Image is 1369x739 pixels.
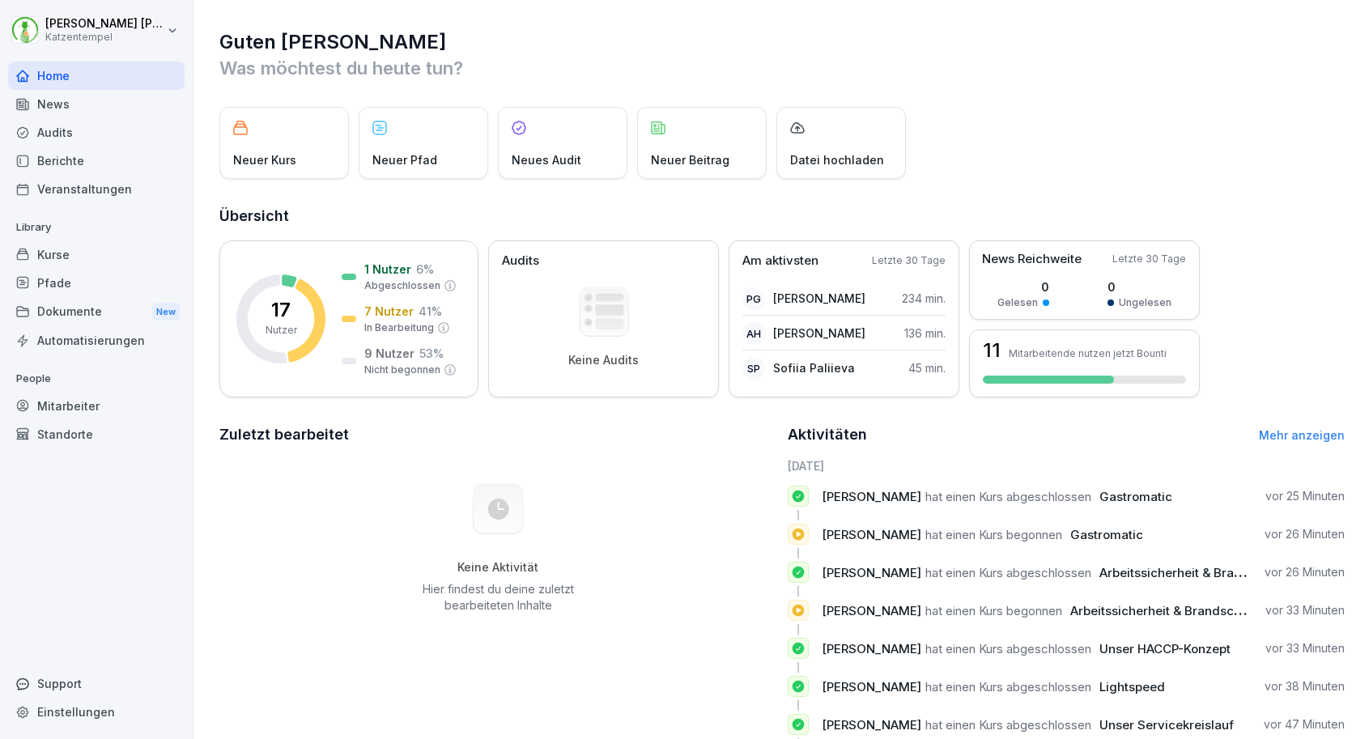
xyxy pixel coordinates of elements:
h3: 11 [983,341,1001,360]
h1: Guten [PERSON_NAME] [219,29,1345,55]
p: Neuer Pfad [372,151,437,168]
p: 41 % [419,303,442,320]
h6: [DATE] [788,457,1345,474]
span: Arbeitssicherheit & Brandschutz [1099,565,1288,580]
a: DokumenteNew [8,297,185,327]
p: Hier findest du deine zuletzt bearbeiteten Inhalte [416,581,580,614]
p: Datei hochladen [790,151,884,168]
span: Arbeitssicherheit & Brandschutz [1070,603,1259,618]
span: hat einen Kurs abgeschlossen [925,565,1091,580]
span: Lightspeed [1099,679,1165,694]
p: [PERSON_NAME] [773,290,865,307]
a: Audits [8,118,185,147]
a: Einstellungen [8,698,185,726]
p: vor 33 Minuten [1265,602,1345,618]
p: [PERSON_NAME] [773,325,865,342]
span: hat einen Kurs begonnen [925,603,1062,618]
a: Veranstaltungen [8,175,185,203]
p: 234 min. [902,290,946,307]
p: 1 Nutzer [364,261,411,278]
span: [PERSON_NAME] [822,717,921,733]
p: Am aktivsten [742,252,818,270]
p: Abgeschlossen [364,278,440,293]
span: [PERSON_NAME] [822,489,921,504]
a: Kurse [8,240,185,269]
span: Unser HACCP-Konzept [1099,641,1231,656]
p: Katzentempel [45,32,164,43]
p: 0 [1108,278,1171,295]
p: Sofiia Paliieva [773,359,855,376]
p: 0 [997,278,1049,295]
span: hat einen Kurs abgeschlossen [925,717,1091,733]
p: Mitarbeitende nutzen jetzt Bounti [1009,347,1167,359]
span: [PERSON_NAME] [822,603,921,618]
p: News Reichweite [982,250,1082,269]
h5: Keine Aktivität [416,560,580,575]
span: hat einen Kurs begonnen [925,527,1062,542]
p: Gelesen [997,295,1038,310]
h2: Zuletzt bearbeitet [219,423,776,446]
h2: Aktivitäten [788,423,867,446]
div: New [152,303,180,321]
p: Audits [502,252,539,270]
p: 53 % [419,345,444,362]
p: 17 [271,300,291,320]
div: AH [742,322,765,345]
p: 45 min. [908,359,946,376]
p: Neues Audit [512,151,581,168]
p: Ungelesen [1119,295,1171,310]
p: Library [8,214,185,240]
span: [PERSON_NAME] [822,641,921,656]
span: Unser Servicekreislauf [1099,717,1234,733]
p: Nicht begonnen [364,363,440,377]
span: hat einen Kurs abgeschlossen [925,489,1091,504]
p: Letzte 30 Tage [1112,252,1186,266]
a: Berichte [8,147,185,175]
p: 9 Nutzer [364,345,415,362]
p: Neuer Kurs [233,151,296,168]
p: vor 47 Minuten [1264,716,1345,733]
a: Mehr anzeigen [1259,428,1345,442]
p: Was möchtest du heute tun? [219,55,1345,81]
span: hat einen Kurs abgeschlossen [925,641,1091,656]
p: vor 38 Minuten [1265,678,1345,694]
p: vor 26 Minuten [1265,526,1345,542]
div: Dokumente [8,297,185,327]
div: SP [742,357,765,380]
p: In Bearbeitung [364,321,434,335]
p: People [8,366,185,392]
p: vor 25 Minuten [1265,488,1345,504]
p: Nutzer [266,323,297,338]
p: 136 min. [904,325,946,342]
span: [PERSON_NAME] [822,679,921,694]
p: Letzte 30 Tage [872,253,946,268]
a: Standorte [8,420,185,448]
a: Automatisierungen [8,326,185,355]
p: vor 33 Minuten [1265,640,1345,656]
a: Home [8,62,185,90]
div: Support [8,669,185,698]
span: hat einen Kurs abgeschlossen [925,679,1091,694]
h2: Übersicht [219,205,1345,227]
a: Mitarbeiter [8,392,185,420]
span: Gastromatic [1070,527,1143,542]
span: Gastromatic [1099,489,1172,504]
p: 7 Nutzer [364,303,414,320]
p: 6 % [416,261,434,278]
a: News [8,90,185,118]
p: [PERSON_NAME] [PERSON_NAME] [45,17,164,31]
p: Keine Audits [568,353,639,367]
a: Pfade [8,269,185,297]
p: vor 26 Minuten [1265,564,1345,580]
